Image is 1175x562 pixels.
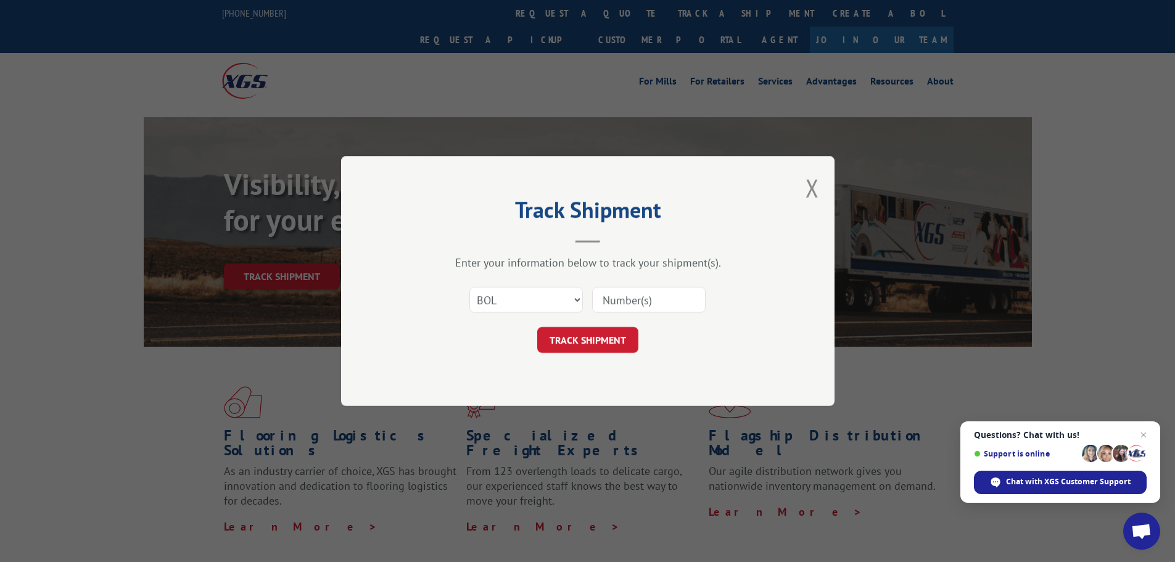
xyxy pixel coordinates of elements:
span: Close chat [1136,428,1151,442]
button: TRACK SHIPMENT [537,327,638,353]
div: Open chat [1123,513,1160,550]
span: Questions? Chat with us! [974,430,1147,440]
div: Chat with XGS Customer Support [974,471,1147,494]
span: Support is online [974,449,1078,458]
span: Chat with XGS Customer Support [1006,476,1131,487]
h2: Track Shipment [403,201,773,225]
input: Number(s) [592,287,706,313]
div: Enter your information below to track your shipment(s). [403,255,773,270]
button: Close modal [806,171,819,204]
